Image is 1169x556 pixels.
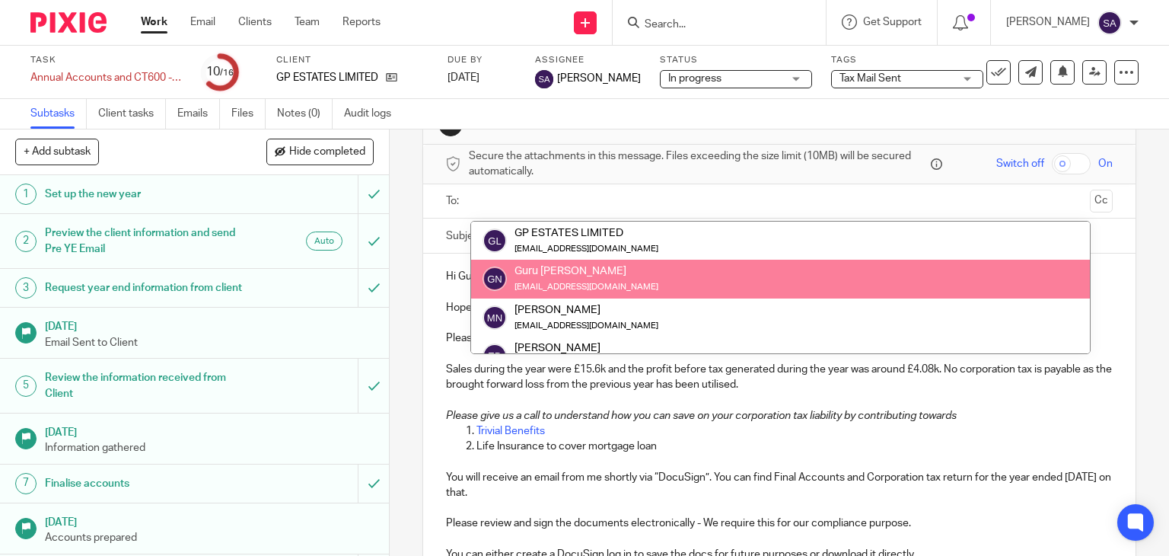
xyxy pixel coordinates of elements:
[446,193,463,209] label: To:
[514,244,658,253] small: [EMAIL_ADDRESS][DOMAIN_NAME]
[15,231,37,252] div: 2
[190,14,215,30] a: Email
[668,73,721,84] span: In progress
[30,70,183,85] div: Annual Accounts and CT600 - (SPV)
[514,225,658,241] div: GP ESTATES LIMITED
[514,302,658,317] div: [PERSON_NAME]
[1006,14,1090,30] p: [PERSON_NAME]
[177,99,220,129] a: Emails
[45,276,244,299] h1: Request year end information from client
[276,54,428,66] label: Client
[448,72,479,83] span: [DATE]
[15,184,37,205] div: 1
[1090,190,1113,212] button: Cc
[15,139,99,165] button: + Add subtask
[446,470,1113,501] p: You will receive an email from me shortly via “DocuSign”. You can find Final Accounts and Corpora...
[839,73,901,84] span: Tax Mail Sent
[141,14,167,30] a: Work
[514,264,658,279] div: Guru [PERSON_NAME]
[15,277,37,299] div: 3
[446,411,957,421] em: Please give us a call to understand how you can save on your corporation tax liability by contrib...
[643,18,780,32] input: Search
[483,344,507,368] img: svg%3E
[446,269,1113,284] p: Hi Guru,
[45,335,374,350] p: Email Sent to Client
[660,54,812,66] label: Status
[344,99,403,129] a: Audit logs
[476,439,1113,454] p: Life Insurance to cover mortgage loan
[306,232,342,251] div: Auto
[863,17,922,27] span: Get Support
[45,183,244,206] h1: Set up the new year
[535,70,553,88] img: svg%3E
[1098,156,1113,171] span: On
[446,228,486,244] label: Subject:
[446,362,1113,393] p: Sales during the year were £15.6k and the profit before tax generated during the year was around ...
[831,54,983,66] label: Tags
[45,472,244,495] h1: Finalise accounts
[45,366,244,405] h1: Review the information received from Client
[45,421,374,440] h1: [DATE]
[342,14,381,30] a: Reports
[45,440,374,455] p: Information gathered
[206,63,234,81] div: 10
[483,305,507,330] img: svg%3E
[996,156,1044,171] span: Switch off
[266,139,374,165] button: Hide completed
[535,54,641,66] label: Assignee
[276,70,378,85] p: GP ESTATES LIMITED
[446,331,1113,346] p: Please find below a summary of your account for the year ended [DATE].
[98,99,166,129] a: Client tasks
[448,54,516,66] label: Due by
[557,71,641,86] span: [PERSON_NAME]
[45,511,374,530] h1: [DATE]
[30,54,183,66] label: Task
[483,267,507,291] img: svg%3E
[45,315,374,334] h1: [DATE]
[220,69,234,77] small: /16
[277,99,333,129] a: Notes (0)
[45,530,374,545] p: Accounts prepared
[476,426,545,436] a: Trivial Benefits
[469,149,928,180] span: Secure the attachments in this message. Files exceeding the size limit (10MB) will be secured aut...
[238,14,272,30] a: Clients
[514,340,795,356] div: [PERSON_NAME]
[30,12,107,33] img: Pixie
[446,516,1113,531] p: Please review and sign the documents electronically - We require this for our compliance purpose.
[446,300,1113,315] p: Hope you are well.
[514,283,658,291] small: [EMAIL_ADDRESS][DOMAIN_NAME]
[231,99,266,129] a: Files
[1097,11,1122,35] img: svg%3E
[45,222,244,260] h1: Preview the client information and send Pre YE Email
[289,146,365,158] span: Hide completed
[15,473,37,494] div: 7
[483,228,507,253] img: svg%3E
[514,321,658,330] small: [EMAIL_ADDRESS][DOMAIN_NAME]
[15,375,37,397] div: 5
[30,99,87,129] a: Subtasks
[295,14,320,30] a: Team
